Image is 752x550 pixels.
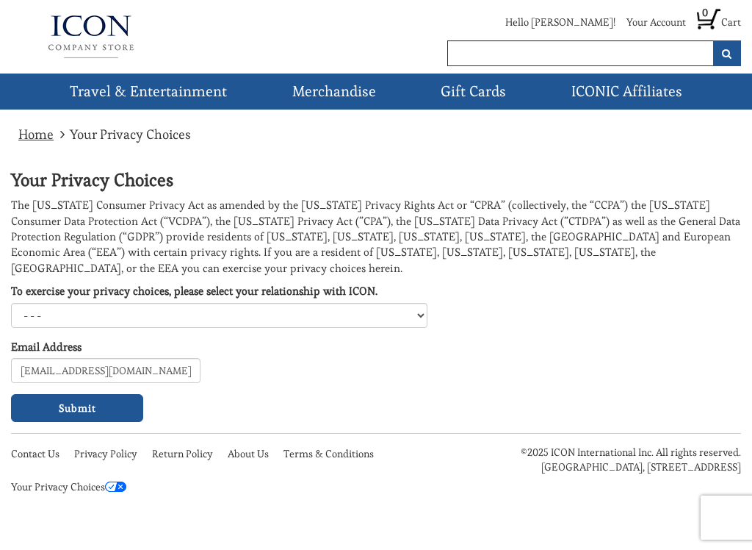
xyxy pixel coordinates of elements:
a: Travel & Entertainment [64,74,233,110]
label: Email Address [11,339,82,354]
h2: Your Privacy Choices [11,171,741,190]
a: About Us [228,447,269,460]
label: To exercise your privacy choices, please select your relationship with ICON. [11,283,377,299]
a: 0 Cart [697,15,741,29]
p: ©2025 ICON International Inc. All rights reserved. [GEOGRAPHIC_DATA], [STREET_ADDRESS] [513,445,741,474]
li: Your Privacy Choices [57,125,191,145]
a: Merchandise [286,74,382,110]
p: The [US_STATE] Consumer Privacy Act as amended by the [US_STATE] Privacy Rights Act or “CPRA” (co... [11,197,741,276]
a: Home [18,126,54,143]
a: Privacy Policy [74,447,137,460]
li: Hello [PERSON_NAME]! [494,15,615,37]
a: Your Account [626,15,686,29]
a: Your Privacy Choices [11,480,126,493]
a: Contact Us [11,447,59,460]
a: Gift Cards [435,74,512,110]
input: Submit [11,394,143,422]
a: ICONIC Affiliates [565,74,688,110]
a: Return Policy [152,447,213,460]
a: Terms & Conditions [283,447,374,460]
